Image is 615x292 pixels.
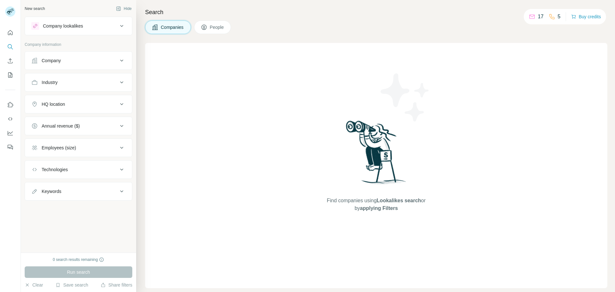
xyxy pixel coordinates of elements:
span: Companies [161,24,184,30]
div: Company lookalikes [43,23,83,29]
span: Lookalikes search [377,198,421,203]
div: Industry [42,79,58,86]
div: 0 search results remaining [53,257,104,263]
button: Hide [111,4,136,13]
button: Industry [25,75,132,90]
img: Surfe Illustration - Stars [376,69,434,126]
img: Surfe Illustration - Woman searching with binoculars [343,119,410,190]
button: Quick start [5,27,15,38]
button: Use Surfe API [5,113,15,125]
button: Dashboard [5,127,15,139]
button: Search [5,41,15,53]
button: Feedback [5,141,15,153]
span: Find companies using or by [325,197,427,212]
p: 17 [538,13,544,21]
div: Annual revenue ($) [42,123,80,129]
div: Keywords [42,188,61,195]
button: Share filters [101,282,132,288]
div: New search [25,6,45,12]
button: HQ location [25,96,132,112]
div: Technologies [42,166,68,173]
div: HQ location [42,101,65,107]
button: Technologies [25,162,132,177]
button: Company [25,53,132,68]
button: Annual revenue ($) [25,118,132,134]
button: My lists [5,69,15,81]
span: applying Filters [360,205,398,211]
div: Employees (size) [42,145,76,151]
button: Employees (size) [25,140,132,155]
button: Buy credits [571,12,601,21]
button: Keywords [25,184,132,199]
button: Save search [55,282,88,288]
p: 5 [558,13,561,21]
button: Use Surfe on LinkedIn [5,99,15,111]
button: Company lookalikes [25,18,132,34]
h4: Search [145,8,607,17]
span: People [210,24,225,30]
button: Enrich CSV [5,55,15,67]
p: Company information [25,42,132,47]
button: Clear [25,282,43,288]
div: Company [42,57,61,64]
